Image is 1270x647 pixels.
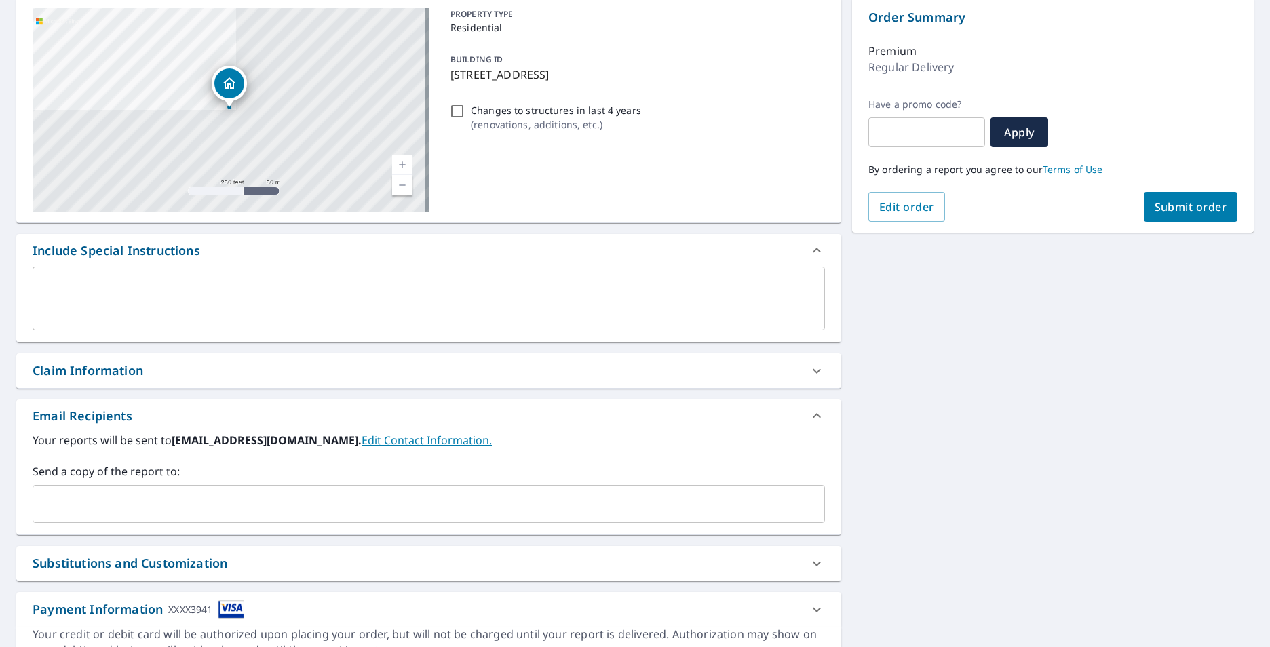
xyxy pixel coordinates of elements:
[33,361,143,380] div: Claim Information
[450,54,503,65] p: BUILDING ID
[392,175,412,195] a: Current Level 17, Zoom Out
[868,192,945,222] button: Edit order
[212,66,247,108] div: Dropped pin, building 1, Residential property, 1025 S Division St Carterville, IL 62918
[33,407,132,425] div: Email Recipients
[33,241,200,260] div: Include Special Instructions
[868,8,1237,26] p: Order Summary
[868,43,917,59] p: Premium
[16,592,841,627] div: Payment InformationXXXX3941cardImage
[879,199,934,214] span: Edit order
[1144,192,1238,222] button: Submit order
[450,20,820,35] p: Residential
[33,554,227,572] div: Substitutions and Customization
[16,234,841,267] div: Include Special Instructions
[172,433,362,448] b: [EMAIL_ADDRESS][DOMAIN_NAME].
[471,117,641,132] p: ( renovations, additions, etc. )
[33,432,825,448] label: Your reports will be sent to
[392,155,412,175] a: Current Level 17, Zoom In
[218,600,244,619] img: cardImage
[168,600,212,619] div: XXXX3941
[1001,125,1037,140] span: Apply
[16,399,841,432] div: Email Recipients
[450,8,820,20] p: PROPERTY TYPE
[16,546,841,581] div: Substitutions and Customization
[868,163,1237,176] p: By ordering a report you agree to our
[990,117,1048,147] button: Apply
[33,463,825,479] label: Send a copy of the report to:
[450,66,820,83] p: [STREET_ADDRESS]
[868,98,985,111] label: Have a promo code?
[1043,163,1103,176] a: Terms of Use
[868,59,954,75] p: Regular Delivery
[33,600,244,619] div: Payment Information
[1155,199,1227,214] span: Submit order
[471,103,641,117] p: Changes to structures in last 4 years
[16,353,841,388] div: Claim Information
[362,433,492,448] a: EditContactInfo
